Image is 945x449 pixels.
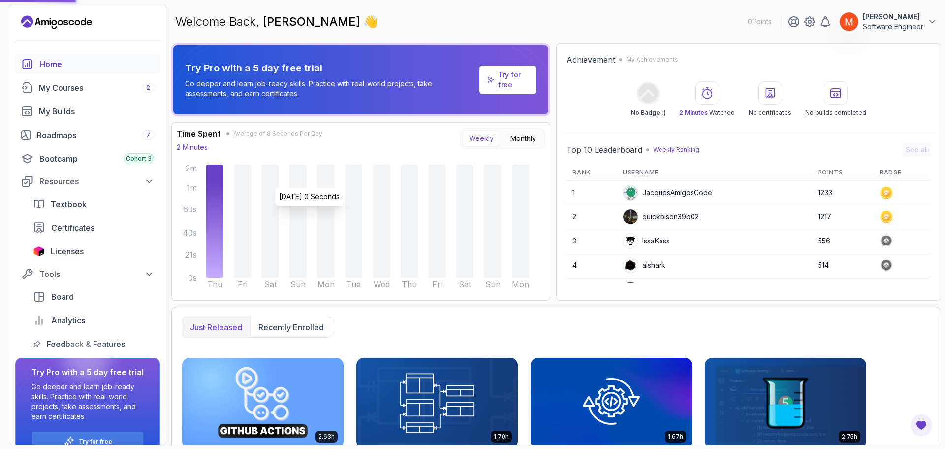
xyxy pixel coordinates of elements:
h3: Time Spent [177,128,220,139]
span: Feedback & Features [47,338,125,350]
th: Badge [874,165,931,181]
p: No certificates [749,109,791,117]
p: Welcome Back, [175,14,378,30]
td: 415 [812,277,874,302]
div: Tools [39,268,154,280]
tspan: Sun [485,279,501,289]
span: Licenses [51,245,84,257]
tspan: 40s [183,228,197,238]
div: Bootcamp [39,153,154,165]
tspan: Mon [317,279,335,289]
div: My Builds [39,105,154,117]
span: 2 [146,84,150,92]
p: Go deeper and learn job-ready skills. Practice with real-world projects, take assessments, and ea... [185,79,475,99]
span: Cohort 3 [126,155,152,163]
tspan: Sun [290,279,306,289]
tspan: Thu [207,279,222,289]
p: 2.63h [318,433,335,441]
a: feedback [27,334,160,354]
span: Average of 8 Seconds Per Day [233,130,322,138]
img: Java Integration Testing card [531,358,692,449]
p: No builds completed [805,109,866,117]
div: Resources [39,175,154,187]
td: 1217 [812,205,874,229]
div: Apply5489 [623,281,678,297]
button: Weekly [463,130,500,147]
th: Rank [567,165,617,181]
button: See all [903,143,931,157]
img: user profile image [840,12,858,31]
p: 1.70h [494,433,509,441]
tspan: Sat [459,279,472,289]
span: 7 [146,131,150,139]
span: 👋 [363,14,378,30]
a: certificates [27,218,160,238]
p: Weekly Ranking [653,146,699,154]
a: Try for free [79,438,112,446]
a: home [15,54,160,74]
img: user profile image [623,258,638,273]
p: 1.67h [668,433,683,441]
p: 0 Points [748,17,772,27]
img: Java Unit Testing and TDD card [705,358,866,449]
div: quickbison39b02 [623,209,699,225]
span: [PERSON_NAME] [263,14,363,29]
td: 3 [567,229,617,253]
a: textbook [27,194,160,214]
tspan: Sat [264,279,277,289]
tspan: 60s [183,205,197,214]
a: licenses [27,242,160,261]
button: Open Feedback Button [910,414,933,437]
button: Monthly [504,130,542,147]
div: Roadmaps [37,129,154,141]
h2: Achievement [567,54,615,66]
span: Analytics [51,314,85,326]
div: IssaKass [623,233,670,249]
h2: Top 10 Leaderboard [567,144,642,156]
td: 5 [567,277,617,302]
tspan: Wed [374,279,390,289]
tspan: 2m [186,163,197,173]
div: My Courses [39,82,154,94]
img: default monster avatar [623,185,638,200]
p: Go deeper and learn job-ready skills. Practice with real-world projects, take assessments, and ea... [31,382,144,421]
p: No Badge :( [631,109,665,117]
td: 1 [567,181,617,205]
tspan: 0s [188,273,197,283]
th: Points [812,165,874,181]
button: Tools [15,265,160,283]
a: builds [15,102,160,121]
img: user profile image [623,234,638,248]
div: JacquesAmigosCode [623,185,712,201]
span: Board [51,291,74,303]
a: bootcamp [15,149,160,169]
td: 1233 [812,181,874,205]
img: user profile image [623,282,638,297]
a: roadmaps [15,125,160,145]
tspan: 1m [187,183,197,193]
span: 2 Minutes [679,109,708,116]
td: 2 [567,205,617,229]
td: 514 [812,253,874,277]
span: Textbook [51,198,87,210]
a: Landing page [21,14,92,30]
tspan: Thu [402,279,417,289]
button: Resources [15,173,160,190]
p: Watched [679,109,735,117]
tspan: Fri [238,279,248,289]
td: 556 [812,229,874,253]
a: board [27,287,160,307]
button: Recently enrolled [250,317,332,337]
a: Try for free [479,66,536,94]
img: CI/CD with GitHub Actions card [182,358,344,449]
tspan: 21s [185,250,197,260]
tspan: Fri [432,279,442,289]
a: courses [15,78,160,98]
img: user profile image [623,209,638,224]
a: Try for free [498,70,529,90]
p: Recently enrolled [258,321,324,333]
p: My Achievements [626,56,678,64]
p: Just released [190,321,242,333]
